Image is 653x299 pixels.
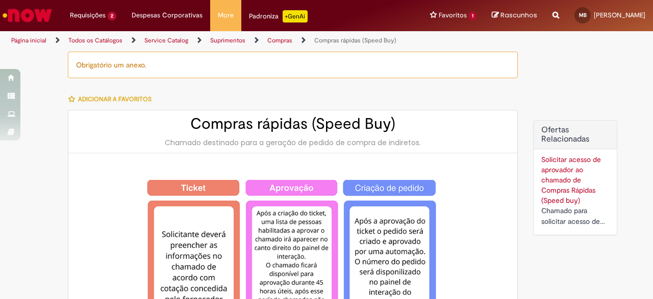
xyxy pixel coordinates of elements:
span: Favoritos [439,10,467,20]
p: +GenAi [283,10,308,22]
span: More [218,10,234,20]
span: Rascunhos [500,10,537,20]
span: Requisições [70,10,106,20]
span: Adicionar a Favoritos [78,95,152,103]
span: [PERSON_NAME] [594,11,645,19]
div: Padroniza [249,10,308,22]
a: Service Catalog [144,36,188,44]
img: ServiceNow [1,5,54,26]
div: Chamado para solicitar acesso de aprovador ao ticket de Speed buy [541,205,609,227]
button: Adicionar a Favoritos [68,88,157,110]
div: Ofertas Relacionadas [533,120,617,235]
span: Despesas Corporativas [132,10,203,20]
a: Rascunhos [492,11,537,20]
span: 1 [469,12,476,20]
a: Suprimentos [210,36,245,44]
a: Compras rápidas (Speed Buy) [314,36,396,44]
h2: Ofertas Relacionadas [541,126,609,144]
span: 2 [108,12,116,20]
a: Página inicial [11,36,46,44]
span: MB [579,12,587,18]
h2: Compras rápidas (Speed Buy) [79,116,507,132]
a: Solicitar acesso de aprovador ao chamado de Compras Rápidas (Speed buy) [541,155,601,205]
ul: Trilhas de página [8,31,428,50]
div: Obrigatório um anexo. [68,52,518,78]
a: Compras [267,36,292,44]
a: Todos os Catálogos [68,36,122,44]
div: Chamado destinado para a geração de pedido de compra de indiretos. [79,137,507,148]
